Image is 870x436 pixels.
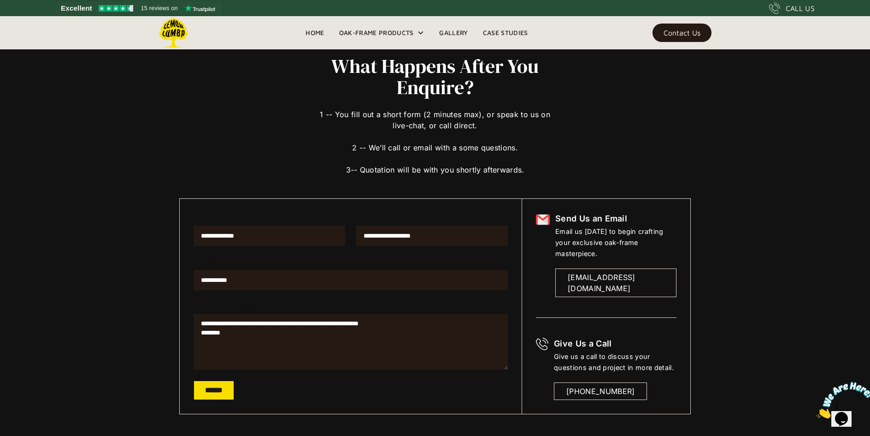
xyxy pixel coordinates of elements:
[566,386,635,397] div: [PHONE_NUMBER]
[664,30,700,36] div: Contact Us
[769,3,815,14] a: CALL US
[61,3,92,14] span: Excellent
[185,5,215,12] img: Trustpilot logo
[555,269,676,297] a: [EMAIL_ADDRESS][DOMAIN_NAME]
[554,382,647,400] a: [PHONE_NUMBER]
[194,213,508,400] form: Email Form
[554,338,676,350] h6: Give Us a Call
[194,301,508,309] label: How can we help you ?
[339,27,414,38] div: Oak-Frame Products
[652,24,711,42] a: Contact Us
[316,98,554,175] div: 1 -- You fill out a short form (2 minutes max), or speak to us on live-chat, or call direct. 2 --...
[555,226,676,259] div: Email us [DATE] to begin crafting your exclusive oak-frame masterpiece.
[4,4,61,40] img: Chat attention grabber
[194,213,345,220] label: Name
[141,3,178,14] span: 15 reviews on
[555,213,676,225] h6: Send Us an Email
[55,2,222,15] a: See Lemon Lumba reviews on Trustpilot
[568,272,664,294] div: [EMAIL_ADDRESS][DOMAIN_NAME]
[99,5,133,12] img: Trustpilot 4.5 stars
[813,378,870,422] iframe: chat widget
[194,257,508,264] label: Phone number
[298,26,331,40] a: Home
[432,26,475,40] a: Gallery
[4,4,7,12] span: 1
[476,26,535,40] a: Case Studies
[356,213,508,220] label: E-mail
[786,3,815,14] div: CALL US
[554,351,676,373] div: Give us a call to discuss your questions and project in more detail.
[332,16,432,49] div: Oak-Frame Products
[316,55,554,98] h2: What Happens After You Enquire?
